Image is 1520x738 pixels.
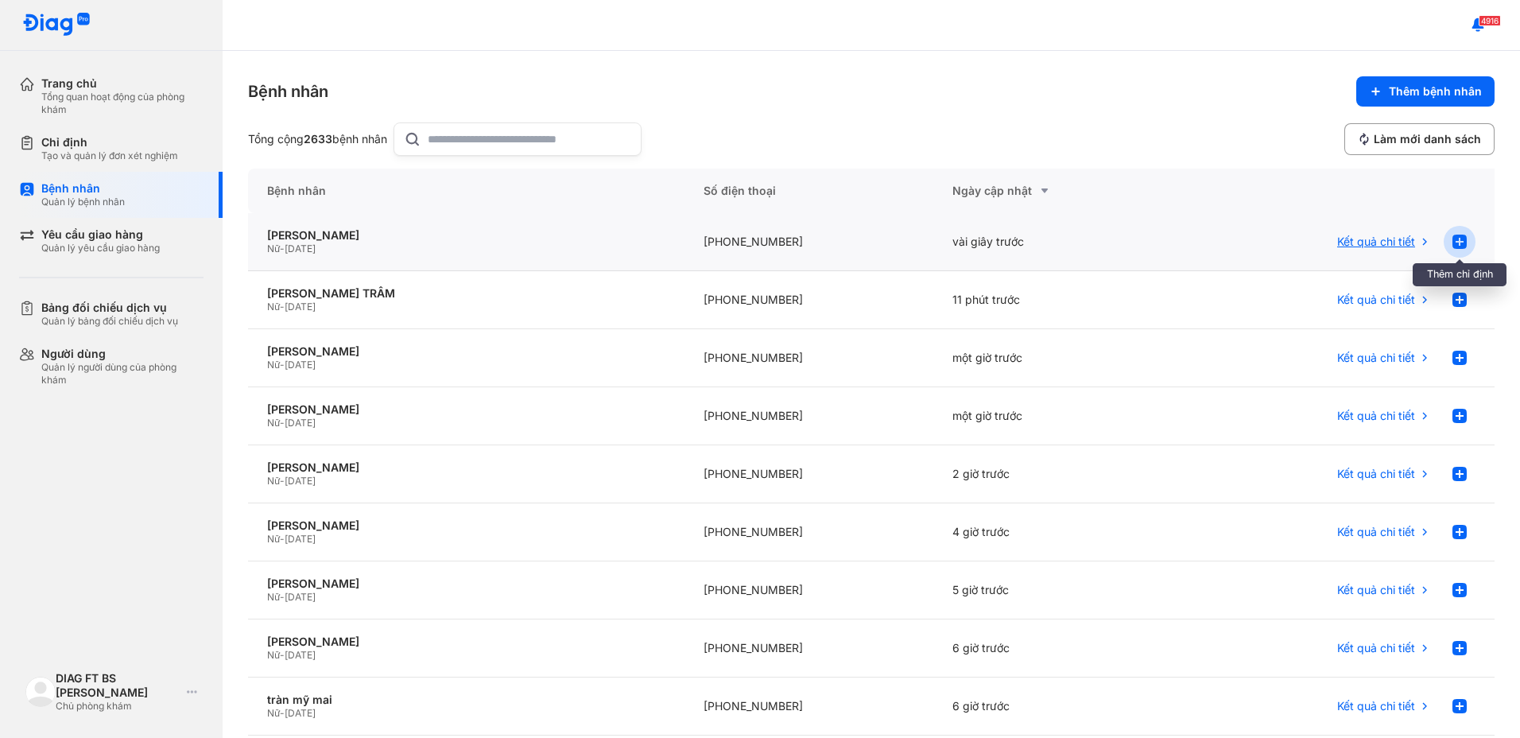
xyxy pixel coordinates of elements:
[933,503,1183,561] div: 4 giờ trước
[267,359,280,371] span: Nữ
[56,671,180,700] div: DIAG FT BS [PERSON_NAME]
[1337,293,1415,307] span: Kết quả chi tiết
[285,359,316,371] span: [DATE]
[41,347,204,361] div: Người dùng
[1337,467,1415,481] span: Kết quả chi tiết
[933,561,1183,620] div: 5 giờ trước
[933,329,1183,387] div: một giờ trước
[684,678,934,736] div: [PHONE_NUMBER]
[285,475,316,487] span: [DATE]
[684,329,934,387] div: [PHONE_NUMBER]
[285,649,316,661] span: [DATE]
[1337,409,1415,423] span: Kết quả chi tiết
[267,577,665,591] div: [PERSON_NAME]
[285,707,316,719] span: [DATE]
[41,301,178,315] div: Bảng đối chiếu dịch vụ
[41,242,160,254] div: Quản lý yêu cầu giao hàng
[1356,76,1495,107] button: Thêm bệnh nhân
[1337,235,1415,249] span: Kết quả chi tiết
[933,387,1183,445] div: một giờ trước
[933,620,1183,678] div: 6 giờ trước
[684,169,934,213] div: Số điện thoại
[267,460,665,475] div: [PERSON_NAME]
[684,213,934,271] div: [PHONE_NUMBER]
[933,271,1183,329] div: 11 phút trước
[933,213,1183,271] div: vài giây trước
[285,417,316,429] span: [DATE]
[41,181,125,196] div: Bệnh nhân
[933,445,1183,503] div: 2 giờ trước
[267,591,280,603] span: Nữ
[280,243,285,254] span: -
[1344,123,1495,155] button: Làm mới danh sách
[267,417,280,429] span: Nữ
[41,196,125,208] div: Quản lý bệnh nhân
[280,417,285,429] span: -
[267,402,665,417] div: [PERSON_NAME]
[684,503,934,561] div: [PHONE_NUMBER]
[684,620,934,678] div: [PHONE_NUMBER]
[1337,641,1415,655] span: Kết quả chi tiết
[280,707,285,719] span: -
[41,361,204,386] div: Quản lý người dùng của phòng khám
[41,91,204,116] div: Tổng quan hoạt động của phòng khám
[280,359,285,371] span: -
[41,150,178,162] div: Tạo và quản lý đơn xét nghiệm
[267,693,665,707] div: tràn mỹ mai
[285,243,316,254] span: [DATE]
[684,561,934,620] div: [PHONE_NUMBER]
[285,533,316,545] span: [DATE]
[267,519,665,533] div: [PERSON_NAME]
[280,475,285,487] span: -
[684,445,934,503] div: [PHONE_NUMBER]
[267,707,280,719] span: Nữ
[267,649,280,661] span: Nữ
[280,649,285,661] span: -
[1337,699,1415,713] span: Kết quả chi tiết
[684,387,934,445] div: [PHONE_NUMBER]
[267,344,665,359] div: [PERSON_NAME]
[267,301,280,313] span: Nữ
[285,591,316,603] span: [DATE]
[41,135,178,150] div: Chỉ định
[22,13,91,37] img: logo
[25,677,56,707] img: logo
[280,591,285,603] span: -
[248,169,684,213] div: Bệnh nhân
[267,475,280,487] span: Nữ
[267,243,280,254] span: Nữ
[56,700,180,713] div: Chủ phòng khám
[248,80,328,103] div: Bệnh nhân
[285,301,316,313] span: [DATE]
[1374,132,1481,146] span: Làm mới danh sách
[1389,84,1482,99] span: Thêm bệnh nhân
[304,132,332,146] span: 2633
[684,271,934,329] div: [PHONE_NUMBER]
[952,181,1164,200] div: Ngày cập nhật
[41,76,204,91] div: Trang chủ
[41,315,178,328] div: Quản lý bảng đối chiếu dịch vụ
[41,227,160,242] div: Yêu cầu giao hàng
[248,132,387,146] div: Tổng cộng bệnh nhân
[267,635,665,649] div: [PERSON_NAME]
[1337,351,1415,365] span: Kết quả chi tiết
[933,678,1183,736] div: 6 giờ trước
[267,533,280,545] span: Nữ
[267,228,665,243] div: [PERSON_NAME]
[1337,583,1415,597] span: Kết quả chi tiết
[280,533,285,545] span: -
[267,286,665,301] div: [PERSON_NAME] TRÂM
[1337,525,1415,539] span: Kết quả chi tiết
[280,301,285,313] span: -
[1479,15,1501,26] span: 4916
